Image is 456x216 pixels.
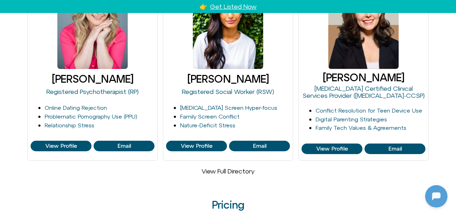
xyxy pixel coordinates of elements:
a: Digital Parenting Strategies [316,116,387,122]
a: Problematic Pornography Use (PPU) [45,113,137,120]
h2: Pricing [27,199,429,211]
a: Family Tech Values & Agreements [316,125,406,131]
a: Relationship Stress [45,122,94,128]
a: View Profile of Michelle Fischler [31,141,91,151]
span: Email [253,143,266,149]
span: View Profile [316,146,348,152]
a: View Profile of Michelle Fischler [94,141,154,151]
a: Get Listed Now [210,3,256,10]
iframe: Botpress [425,185,448,208]
a: View Full Directory [202,167,254,175]
a: Family Screen Conflict [180,113,240,120]
h3: [PERSON_NAME] [302,72,425,83]
a: 👉 [199,3,207,10]
a: Conflict Resolution for Teen Device Use [316,107,422,114]
span: View Profile [45,143,77,149]
a: Online Dating Rejection [45,104,107,111]
span: View Profile [181,143,213,149]
a: Nature-Deficit Stress [180,122,235,128]
a: View Profile of Harshi Sritharan [229,141,290,151]
a: [MEDICAL_DATA] Screen Hyper-focus [180,104,277,111]
h3: [PERSON_NAME] [31,73,154,85]
a: View Profile of Melina Viola [302,144,362,154]
a: [MEDICAL_DATA] Certified Clinical Services Provider ([MEDICAL_DATA]-CCSP) [303,85,425,99]
a: Registered Social Worker (RSW) [182,88,274,95]
a: View Profile of Melina Viola [365,144,425,154]
a: Registered Psychotherapist (RP) [46,88,139,95]
a: View Profile of Harshi Sritharan [166,141,227,151]
span: Email [388,146,402,152]
span: Email [118,143,131,149]
h3: [PERSON_NAME] [166,73,290,85]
